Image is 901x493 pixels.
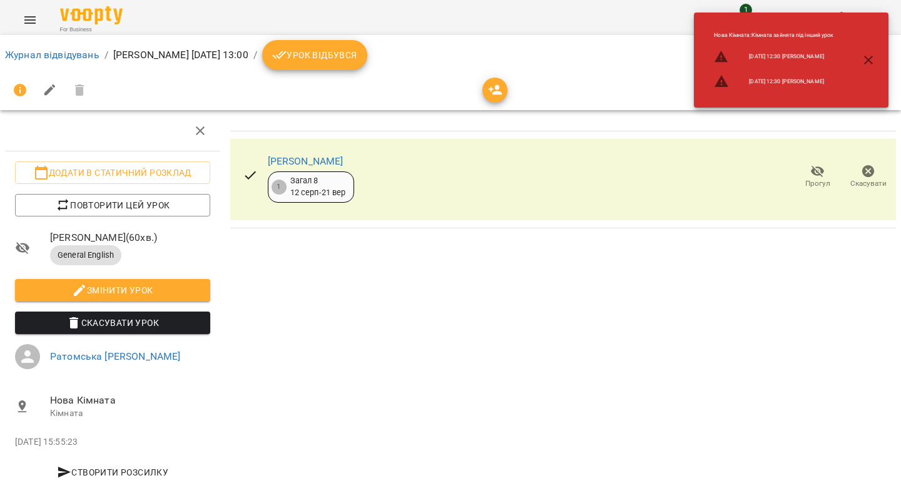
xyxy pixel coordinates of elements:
[20,465,205,480] span: Створити розсилку
[792,160,843,195] button: Прогул
[290,175,346,198] div: Загал 8 12 серп - 21 вер
[25,198,200,213] span: Повторити цей урок
[50,230,210,245] span: [PERSON_NAME] ( 60 хв. )
[15,312,210,334] button: Скасувати Урок
[850,178,887,189] span: Скасувати
[15,461,210,484] button: Створити розсилку
[104,48,108,63] li: /
[15,5,45,35] button: Menu
[5,40,896,70] nav: breadcrumb
[15,194,210,216] button: Повторити цей урок
[15,279,210,302] button: Змінити урок
[113,48,248,63] p: [PERSON_NAME] [DATE] 13:00
[15,436,210,449] p: [DATE] 15:55:23
[50,250,121,261] span: General English
[740,4,752,16] span: 1
[50,393,210,408] span: Нова Кімната
[704,69,843,94] li: [DATE] 12:30 [PERSON_NAME]
[60,6,123,24] img: Voopty Logo
[843,160,893,195] button: Скасувати
[15,161,210,184] button: Додати в статичний розклад
[262,40,367,70] button: Урок відбувся
[268,155,344,167] a: [PERSON_NAME]
[704,44,843,69] li: [DATE] 12:30 [PERSON_NAME]
[253,48,257,63] li: /
[704,26,843,44] li: Нова Кімната : Кімната зайнята під інший урок
[50,407,210,420] p: Кімната
[25,315,200,330] span: Скасувати Урок
[5,49,99,61] a: Журнал відвідувань
[25,283,200,298] span: Змінити урок
[272,180,287,195] div: 1
[25,165,200,180] span: Додати в статичний розклад
[272,48,357,63] span: Урок відбувся
[805,178,830,189] span: Прогул
[50,350,180,362] a: Ратомська [PERSON_NAME]
[60,26,123,34] span: For Business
